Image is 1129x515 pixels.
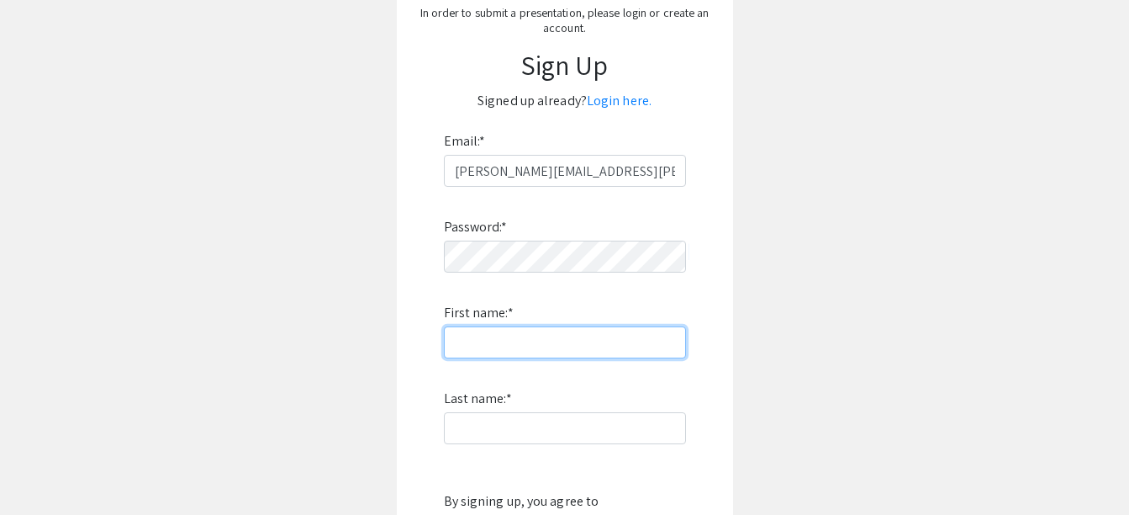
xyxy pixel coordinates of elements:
iframe: Chat [13,439,71,502]
p: In order to submit a presentation, please login or create an account. [414,5,716,35]
label: Last name: [444,385,512,412]
h1: Sign Up [414,49,716,81]
label: First name: [444,300,514,327]
label: Email: [444,128,486,155]
a: Login here. [587,92,652,109]
label: Password: [444,214,508,241]
p: Signed up already? [414,88,716,114]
